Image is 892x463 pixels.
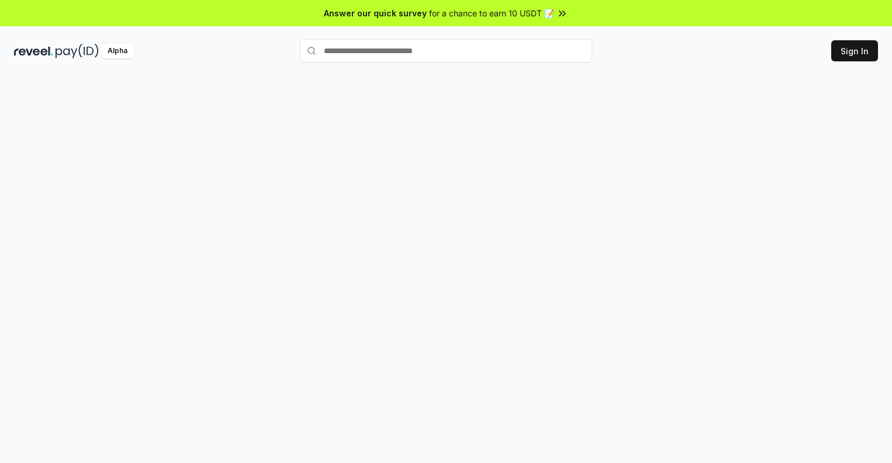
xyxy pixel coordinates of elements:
[101,44,134,58] div: Alpha
[324,7,427,19] span: Answer our quick survey
[14,44,53,58] img: reveel_dark
[56,44,99,58] img: pay_id
[429,7,554,19] span: for a chance to earn 10 USDT 📝
[831,40,878,61] button: Sign In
